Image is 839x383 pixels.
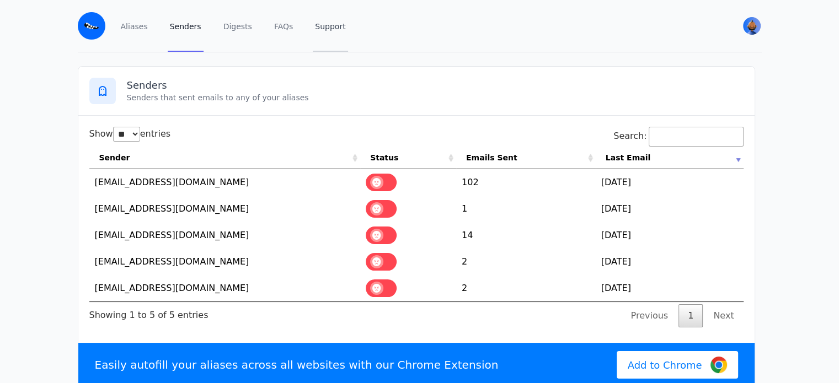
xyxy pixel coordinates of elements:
[456,275,596,301] td: 2
[678,304,703,327] a: 1
[617,351,738,379] a: Add to Chrome
[596,275,744,301] td: [DATE]
[89,147,361,169] th: Sender: activate to sort column ascending
[743,17,761,35] img: Arn's Avatar
[596,222,744,249] td: [DATE]
[89,169,361,196] td: [EMAIL_ADDRESS][DOMAIN_NAME]
[596,196,744,222] td: [DATE]
[456,249,596,275] td: 2
[78,12,105,40] img: Email Monster
[456,222,596,249] td: 14
[621,304,677,327] a: Previous
[456,196,596,222] td: 1
[710,357,727,373] img: Google Chrome Logo
[704,304,743,327] a: Next
[628,358,702,373] span: Add to Chrome
[613,131,743,141] label: Search:
[360,147,456,169] th: Status: activate to sort column ascending
[456,147,596,169] th: Emails Sent: activate to sort column ascending
[456,169,596,196] td: 102
[127,79,744,92] h3: Senders
[89,128,171,139] label: Show entries
[89,196,361,222] td: [EMAIL_ADDRESS][DOMAIN_NAME]
[89,275,361,301] td: [EMAIL_ADDRESS][DOMAIN_NAME]
[127,92,744,103] p: Senders that sent emails to any of your aliases
[89,302,209,322] div: Showing 1 to 5 of 5 entries
[89,222,361,249] td: [EMAIL_ADDRESS][DOMAIN_NAME]
[596,147,744,169] th: Last Email: activate to sort column ascending
[113,127,140,142] select: Showentries
[89,249,361,275] td: [EMAIL_ADDRESS][DOMAIN_NAME]
[596,169,744,196] td: [DATE]
[95,357,499,373] p: Easily autofill your aliases across all websites with our Chrome Extension
[649,127,744,147] input: Search:
[596,249,744,275] td: [DATE]
[742,16,762,36] button: User menu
